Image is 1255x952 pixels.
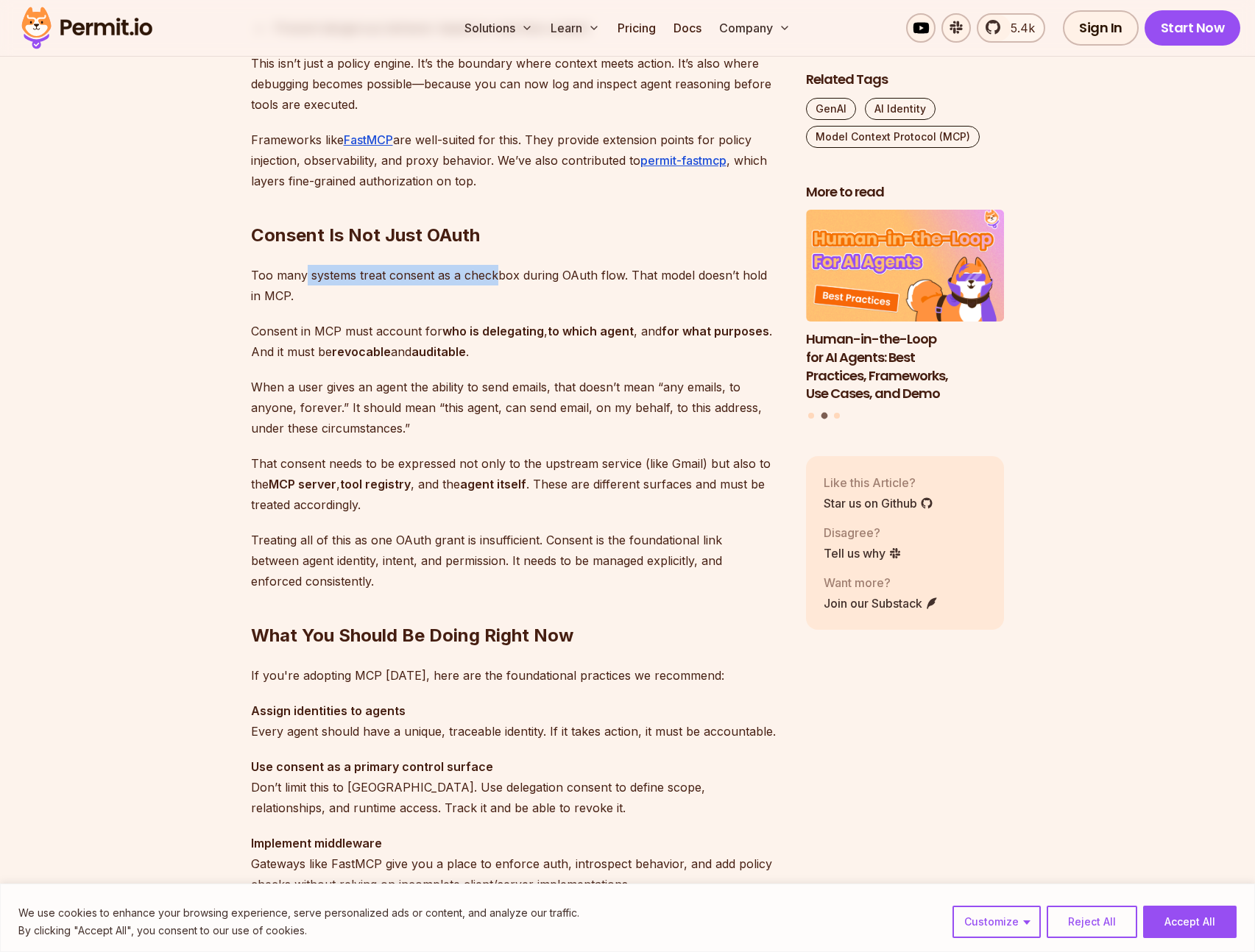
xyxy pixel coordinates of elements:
[668,13,707,43] a: Docs
[548,324,634,338] strong: to which agent
[18,922,579,939] p: By clicking "Accept All", you consent to our use of cookies.
[865,98,936,120] a: AI Identity
[251,53,782,115] p: This isn’t just a policy engine. It’s the boundary where context meets action. It’s also where de...
[824,474,933,491] p: Like this Article?
[806,210,1005,404] li: 2 of 3
[806,210,1005,404] a: Human-in-the-Loop for AI Agents: Best Practices, Frameworks, Use Cases, and DemoHuman-in-the-Loop...
[824,574,938,592] p: Want more?
[640,153,727,168] a: permit-fastmcp
[251,321,782,362] p: Consent in MCP must account for , , and . And it must be and .
[977,13,1045,43] a: 5.4k
[1143,906,1237,938] button: Accept All
[251,265,782,306] p: Too many systems treat consent as a checkbox during OAuth flow. That model doesn’t hold in MCP.
[251,703,406,718] strong: Assign identities to agents
[713,13,796,43] button: Company
[1145,10,1241,46] a: Start Now
[1002,19,1035,37] span: 5.4k
[821,413,827,419] button: Go to slide 2
[251,759,493,774] strong: Use consent as a primary control surface
[824,494,933,512] a: Star us on Github
[806,183,1005,202] h2: More to read
[806,71,1005,89] h2: Related Tags
[251,165,782,247] h2: Consent Is Not Just OAuth
[18,904,579,922] p: We use cookies to enhance your browsing experience, serve personalized ads or content, and analyz...
[251,700,782,742] p: Every agent should have a unique, traceable identity. If it takes action, it must be accountable.
[808,413,814,419] button: Go to slide 1
[806,210,1005,322] img: Human-in-the-Loop for AI Agents: Best Practices, Frameworks, Use Cases, and Demo
[411,344,466,359] strong: auditable
[251,836,382,850] strong: Implement middleware
[251,565,782,647] h2: What You Should Be Doing Right Now
[332,344,391,359] strong: revocable
[251,453,782,515] p: That consent needs to be expressed not only to the upstream service (like Gmail) but also to the ...
[251,129,782,191] p: Frameworks like are well-suited for this. They provide extension points for policy injection, obs...
[251,665,782,686] p: If you're adopting MCP [DATE], here are the foundational practices we recommend:
[269,477,336,491] strong: MCP server
[612,13,662,43] a: Pricing
[834,413,840,419] button: Go to slide 3
[340,477,411,491] strong: tool registry
[806,330,1005,403] h3: Human-in-the-Loop for AI Agents: Best Practices, Frameworks, Use Cases, and Demo
[251,756,782,818] p: Don’t limit this to [GEOGRAPHIC_DATA]. Use delegation consent to define scope, relationships, and...
[251,833,782,895] p: Gateways like FastMCP give you a place to enforce auth, introspect behavior, and add policy check...
[806,126,980,148] a: Model Context Protocol (MCP)
[344,132,393,147] a: FastMCP
[459,13,539,43] button: Solutions
[442,324,544,338] strong: who is delegating
[1047,906,1137,938] button: Reject All
[15,3,159,53] img: Permit logo
[806,210,1005,422] div: Posts
[806,98,856,120] a: GenAI
[824,524,902,541] p: Disagree?
[545,13,606,43] button: Learn
[662,324,769,338] strong: for what purposes
[460,477,526,491] strong: agent itself
[251,530,782,592] p: Treating all of this as one OAuth grant is insufficient. Consent is the foundational link between...
[251,377,782,438] p: When a user gives an agent the ability to send emails, that doesn’t mean “any emails, to anyone, ...
[824,594,938,612] a: Join our Substack
[952,906,1041,938] button: Customize
[1063,10,1139,46] a: Sign In
[824,544,902,562] a: Tell us why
